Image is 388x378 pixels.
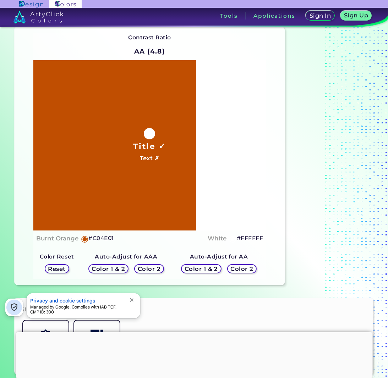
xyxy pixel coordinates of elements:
h5: Sign In [311,13,330,18]
h3: Applications [253,13,295,18]
h2: AA (4.8) [131,44,169,59]
strong: Contrast Ratio [128,34,171,41]
h5: ◉ [81,234,89,243]
h5: #C04E01 [89,234,114,243]
a: Sign Up [342,11,370,20]
strong: Color Reset [40,253,74,260]
h5: Sign Up [345,13,367,18]
img: icon_col_pal_col.svg [91,329,103,342]
img: logo_artyclick_colors_white.svg [13,11,64,23]
h3: Tools [220,13,238,18]
h4: White [208,233,226,244]
h5: Reset [49,266,65,272]
h5: Color 1 & 2 [93,266,124,272]
img: ArtyClick Design logo [19,1,43,7]
h5: ◉ [229,234,237,243]
strong: Auto-Adjust for AAA [95,253,157,260]
strong: Auto-Adjust for AA [190,253,248,260]
iframe: Advertisement [16,332,372,376]
img: icon_color_shades.svg [39,329,52,342]
a: Sign In [307,11,333,20]
h5: Color 2 [231,266,252,272]
h4: Burnt Orange [36,233,78,244]
h5: #FFFFFF [237,234,263,243]
h5: Color 2 [139,266,159,272]
h4: Text ✗ [140,153,159,163]
h5: Color 1 & 2 [186,266,216,272]
h1: Title ✓ [133,141,166,151]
